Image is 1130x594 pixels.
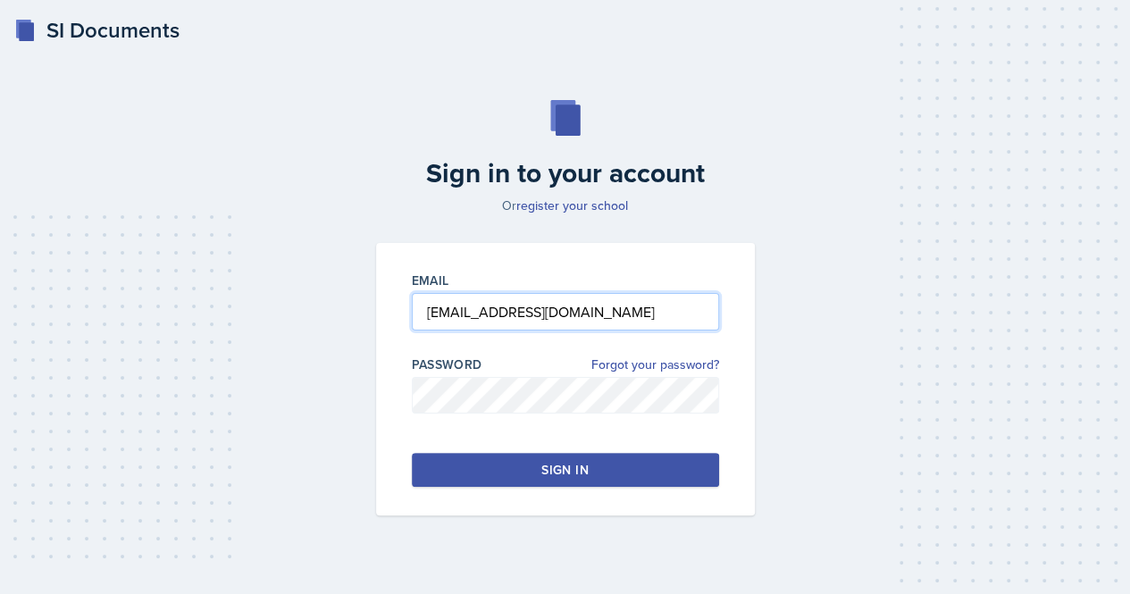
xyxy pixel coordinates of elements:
[365,197,766,214] p: Or
[365,157,766,189] h2: Sign in to your account
[14,14,180,46] a: SI Documents
[591,356,719,374] a: Forgot your password?
[412,293,719,330] input: Email
[541,461,588,479] div: Sign in
[412,356,482,373] label: Password
[412,272,449,289] label: Email
[516,197,628,214] a: register your school
[412,453,719,487] button: Sign in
